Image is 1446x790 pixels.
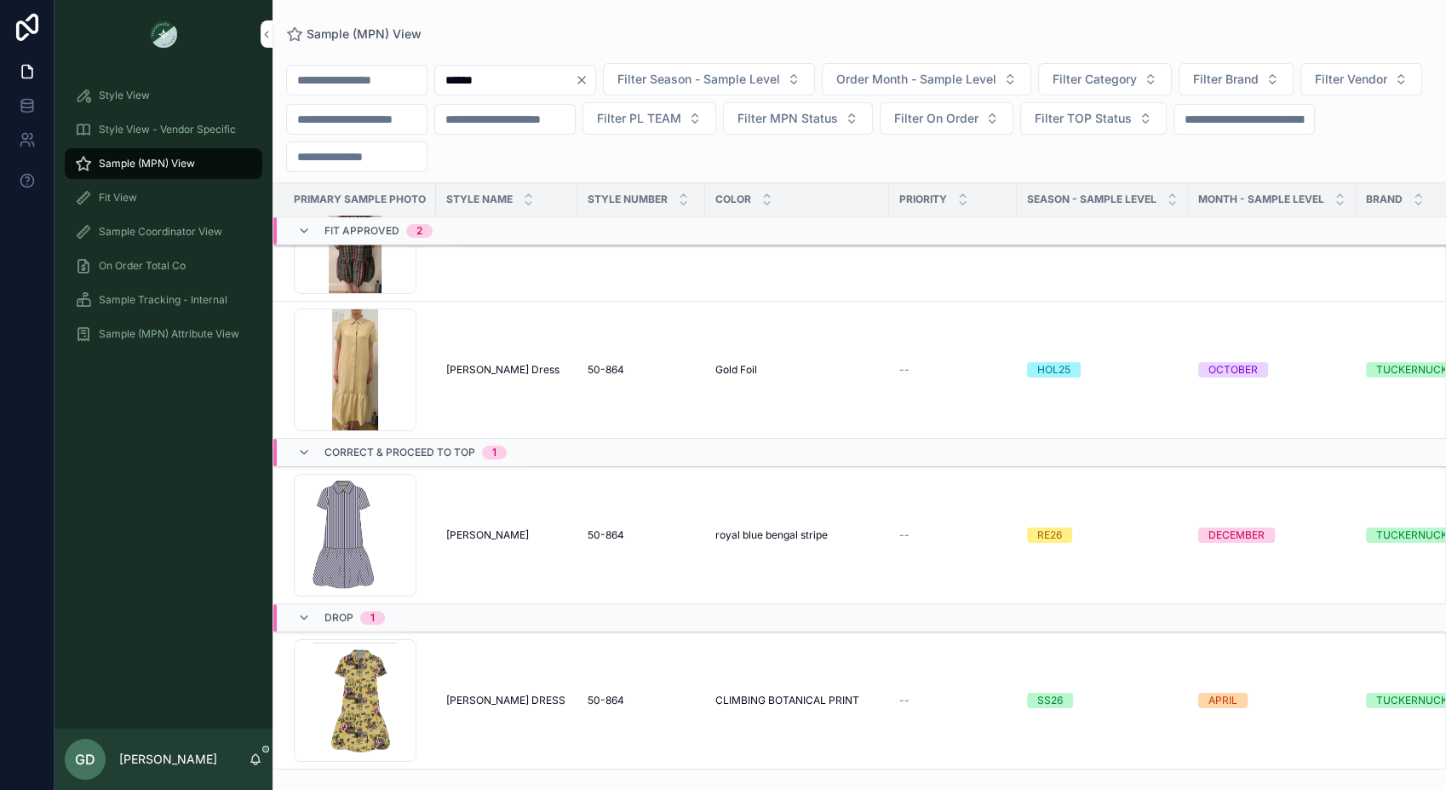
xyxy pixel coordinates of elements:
[894,110,978,127] span: Filter On Order
[1179,63,1294,95] button: Select Button
[99,157,195,170] span: Sample (MPN) View
[715,363,757,377] span: Gold Foil
[1027,693,1178,708] a: SS26
[723,102,873,135] button: Select Button
[836,71,996,88] span: Order Month - Sample Level
[65,114,262,145] a: Style View - Vendor Specific
[1208,528,1265,543] div: DECEMBER
[324,611,353,625] span: Drop
[324,225,399,239] span: Fit Approved
[1038,63,1172,95] button: Select Button
[582,102,716,135] button: Select Button
[603,63,815,95] button: Select Button
[446,694,565,707] span: [PERSON_NAME] DRESS
[1315,71,1387,88] span: Filter Vendor
[1208,362,1258,378] div: OCTOBER
[1366,193,1403,206] span: Brand
[715,528,828,542] span: royal blue bengal stripe
[588,528,624,542] span: 50-864
[446,363,559,377] span: [PERSON_NAME] Dress
[65,319,262,349] a: Sample (MPN) Attribute View
[75,749,95,770] span: GD
[597,110,681,127] span: Filter PL TEAM
[446,363,567,377] a: [PERSON_NAME] Dress
[65,148,262,179] a: Sample (MPN) View
[715,363,879,377] a: Gold Foil
[715,694,859,707] span: CLIMBING BOTANICAL PRINT
[1037,528,1062,543] div: RE26
[588,363,624,377] span: 50-864
[1037,362,1070,378] div: HOL25
[99,293,227,307] span: Sample Tracking - Internal
[1053,71,1137,88] span: Filter Category
[1300,63,1422,95] button: Select Button
[99,225,222,239] span: Sample Coordinator View
[1027,528,1178,543] a: RE26
[150,20,177,48] img: App logo
[446,528,567,542] a: [PERSON_NAME]
[1035,110,1132,127] span: Filter TOP Status
[617,71,780,88] span: Filter Season - Sample Level
[99,89,150,102] span: Style View
[294,193,426,206] span: PRIMARY SAMPLE PHOTO
[446,694,567,707] a: [PERSON_NAME] DRESS
[65,182,262,213] a: Fit View
[1027,362,1178,378] a: HOL25
[286,26,422,43] a: Sample (MPN) View
[715,528,879,542] a: royal blue bengal stripe
[880,102,1013,135] button: Select Button
[899,363,909,377] span: --
[99,123,236,136] span: Style View - Vendor Specific
[715,694,879,707] a: CLIMBING BOTANICAL PRINT
[899,363,1007,377] a: --
[446,528,529,542] span: [PERSON_NAME]
[324,446,475,459] span: Correct & Proceed to TOP
[65,216,262,247] a: Sample Coordinator View
[65,251,262,281] a: On Order Total Co
[99,191,137,205] span: Fit View
[588,193,668,206] span: Style Number
[446,193,513,206] span: Style Name
[1198,193,1324,206] span: MONTH - SAMPLE LEVEL
[737,110,838,127] span: Filter MPN Status
[588,694,695,707] a: 50-864
[822,63,1031,95] button: Select Button
[99,327,239,341] span: Sample (MPN) Attribute View
[1193,71,1259,88] span: Filter Brand
[899,528,1007,542] a: --
[1027,193,1156,206] span: Season - Sample Level
[588,694,624,707] span: 50-864
[65,285,262,315] a: Sample Tracking - Internal
[1198,693,1346,708] a: APRIL
[307,26,422,43] span: Sample (MPN) View
[65,80,262,111] a: Style View
[55,68,273,372] div: scrollable content
[899,193,947,206] span: PRIORITY
[492,446,496,459] div: 1
[1037,693,1063,708] div: SS26
[119,751,217,768] p: [PERSON_NAME]
[588,363,695,377] a: 50-864
[1198,362,1346,378] a: OCTOBER
[715,193,751,206] span: Color
[899,694,1007,707] a: --
[899,528,909,542] span: --
[370,611,375,625] div: 1
[416,225,422,239] div: 2
[1198,528,1346,543] a: DECEMBER
[588,528,695,542] a: 50-864
[1208,693,1237,708] div: APRIL
[575,73,595,87] button: Clear
[1020,102,1167,135] button: Select Button
[899,694,909,707] span: --
[99,259,186,273] span: On Order Total Co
